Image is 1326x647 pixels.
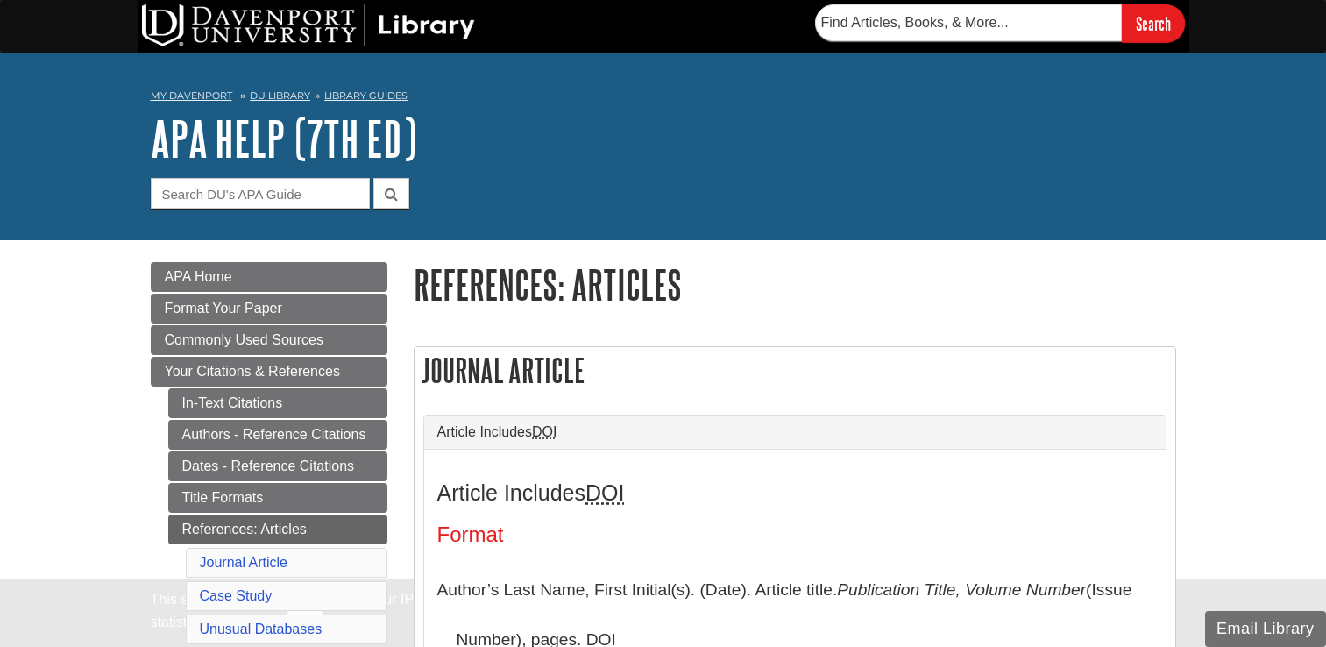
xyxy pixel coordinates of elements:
[168,420,387,450] a: Authors - Reference Citations
[151,357,387,387] a: Your Citations & References
[200,588,273,603] a: Case Study
[165,269,232,284] span: APA Home
[200,555,288,570] a: Journal Article
[414,262,1176,307] h1: References: Articles
[837,580,1086,599] i: Publication Title, Volume Number
[142,4,475,46] img: DU Library
[532,424,557,439] abbr: Digital Object Identifier. This is the string of numbers associated with a particular article. No...
[151,89,232,103] a: My Davenport
[815,4,1122,41] input: Find Articles, Books, & More...
[437,523,1152,546] h4: Format
[324,89,408,102] a: Library Guides
[151,262,387,292] a: APA Home
[151,178,370,209] input: Search DU's APA Guide
[168,515,387,544] a: References: Articles
[437,480,1152,506] h3: Article Includes
[168,388,387,418] a: In-Text Citations
[585,480,624,505] abbr: Digital Object Identifier. This is the string of numbers associated with a particular article. No...
[165,301,282,316] span: Format Your Paper
[200,622,323,636] a: Unusual Databases
[1205,611,1326,647] button: Email Library
[165,332,323,347] span: Commonly Used Sources
[815,4,1185,42] form: Searches DU Library's articles, books, and more
[437,424,1152,440] a: Article IncludesDOI
[151,294,387,323] a: Format Your Paper
[151,84,1176,112] nav: breadcrumb
[415,347,1175,394] h2: Journal Article
[1122,4,1185,42] input: Search
[165,364,340,379] span: Your Citations & References
[250,89,310,102] a: DU Library
[168,483,387,513] a: Title Formats
[151,325,387,355] a: Commonly Used Sources
[151,111,416,166] a: APA Help (7th Ed)
[168,451,387,481] a: Dates - Reference Citations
